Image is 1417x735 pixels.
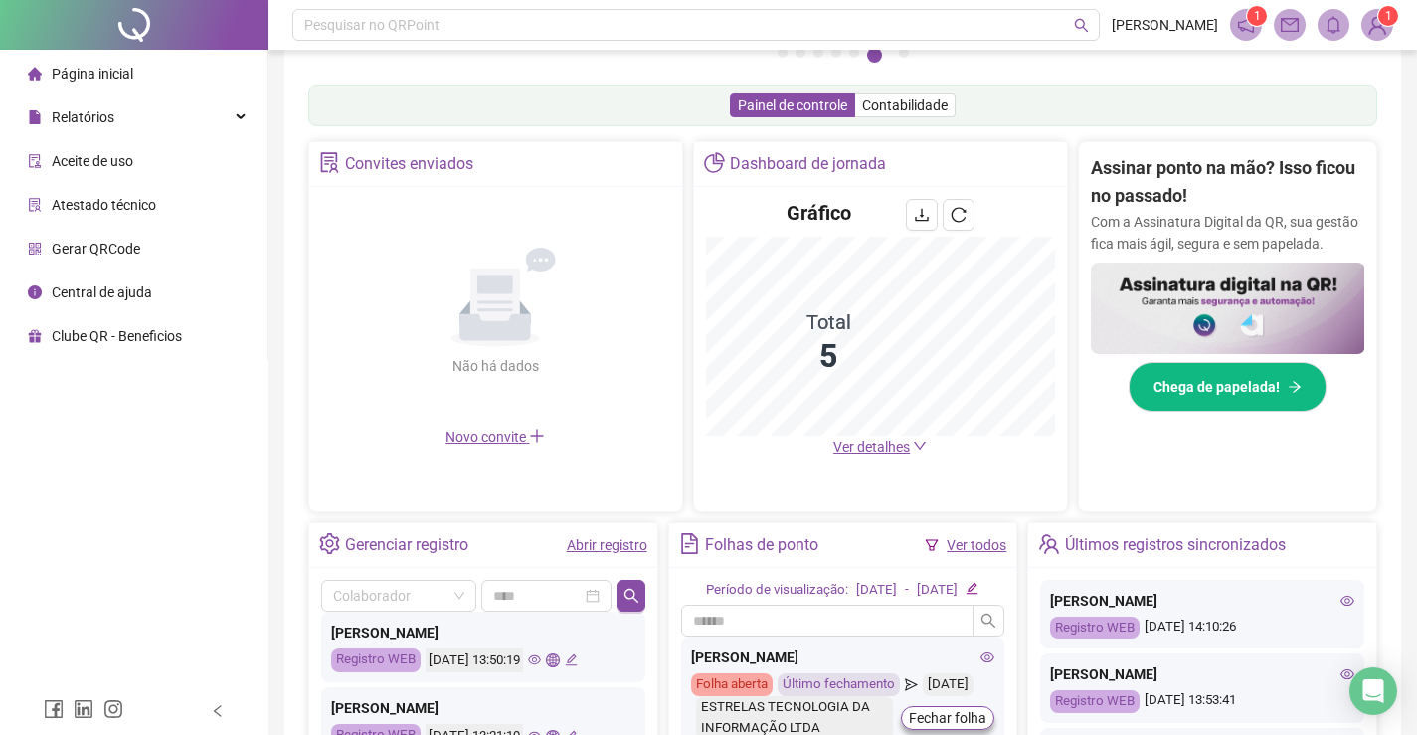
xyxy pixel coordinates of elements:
span: filter [925,538,939,552]
span: gift [28,329,42,343]
span: Painel de controle [738,97,847,113]
h2: Assinar ponto na mão? Isso ficou no passado! [1091,154,1365,211]
img: banner%2F02c71560-61a6-44d4-94b9-c8ab97240462.png [1091,263,1365,354]
span: [PERSON_NAME] [1112,14,1218,36]
button: 5 [849,48,859,58]
span: Chega de papelada! [1153,376,1280,398]
div: [PERSON_NAME] [1050,590,1354,612]
div: [DATE] 13:50:19 [426,648,523,673]
span: arrow-right [1288,380,1302,394]
button: 6 [867,48,882,63]
div: Folhas de ponto [705,528,818,562]
span: 1 [1254,9,1261,23]
img: 92320 [1362,10,1392,40]
span: Aceite de uso [52,153,133,169]
span: solution [28,198,42,212]
span: Contabilidade [862,97,948,113]
span: mail [1281,16,1299,34]
span: Fechar folha [909,707,986,729]
h4: Gráfico [787,199,851,227]
span: down [913,439,927,453]
span: eye [528,653,541,666]
a: Ver detalhes down [833,439,927,455]
button: 2 [796,48,805,58]
div: Open Intercom Messenger [1349,667,1397,715]
span: edit [966,582,978,595]
div: [DATE] 13:53:41 [1050,690,1354,713]
span: pie-chart [704,152,725,173]
span: edit [565,653,578,666]
span: home [28,67,42,81]
span: setting [319,533,340,554]
span: eye [1340,594,1354,608]
div: [PERSON_NAME] [1050,663,1354,685]
span: bell [1325,16,1342,34]
span: Ver detalhes [833,439,910,455]
button: Chega de papelada! [1129,362,1327,412]
span: file [28,110,42,124]
div: Período de visualização: [706,580,848,601]
div: Folha aberta [691,673,773,696]
div: [DATE] 14:10:26 [1050,617,1354,640]
div: [PERSON_NAME] [331,697,635,719]
span: Novo convite [445,429,545,445]
div: [DATE] [917,580,958,601]
div: Dashboard de jornada [730,147,886,181]
span: plus [529,428,545,444]
p: Com a Assinatura Digital da QR, sua gestão fica mais ágil, segura e sem papelada. [1091,211,1365,255]
div: [DATE] [923,673,974,696]
sup: Atualize o seu contato no menu Meus Dados [1378,6,1398,26]
span: notification [1237,16,1255,34]
div: Registro WEB [1050,690,1140,713]
a: Abrir registro [567,537,647,553]
a: Ver todos [947,537,1006,553]
div: [PERSON_NAME] [331,622,635,643]
span: search [623,588,639,604]
div: Último fechamento [778,673,900,696]
span: facebook [44,699,64,719]
span: Página inicial [52,66,133,82]
span: global [546,653,559,666]
span: instagram [103,699,123,719]
button: 1 [778,48,788,58]
div: Últimos registros sincronizados [1065,528,1286,562]
span: file-text [679,533,700,554]
span: search [1074,18,1089,33]
button: 3 [813,48,823,58]
div: [PERSON_NAME] [691,646,995,668]
span: search [980,613,996,629]
div: Registro WEB [1050,617,1140,640]
span: send [905,673,918,696]
div: - [905,580,909,601]
span: qrcode [28,242,42,256]
span: reload [951,207,967,223]
span: 1 [1385,9,1392,23]
span: Clube QR - Beneficios [52,328,182,344]
span: Central de ajuda [52,284,152,300]
span: team [1038,533,1059,554]
div: Registro WEB [331,648,421,673]
span: download [914,207,930,223]
div: Gerenciar registro [345,528,468,562]
span: audit [28,154,42,168]
span: left [211,704,225,718]
span: eye [980,650,994,664]
button: 7 [899,48,909,58]
span: Gerar QRCode [52,241,140,257]
div: [DATE] [856,580,897,601]
sup: 1 [1247,6,1267,26]
span: solution [319,152,340,173]
button: 4 [831,48,841,58]
span: linkedin [74,699,93,719]
span: Atestado técnico [52,197,156,213]
span: info-circle [28,285,42,299]
button: Fechar folha [901,706,994,730]
span: Relatórios [52,109,114,125]
span: eye [1340,667,1354,681]
div: Convites enviados [345,147,473,181]
div: Não há dados [404,355,587,377]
